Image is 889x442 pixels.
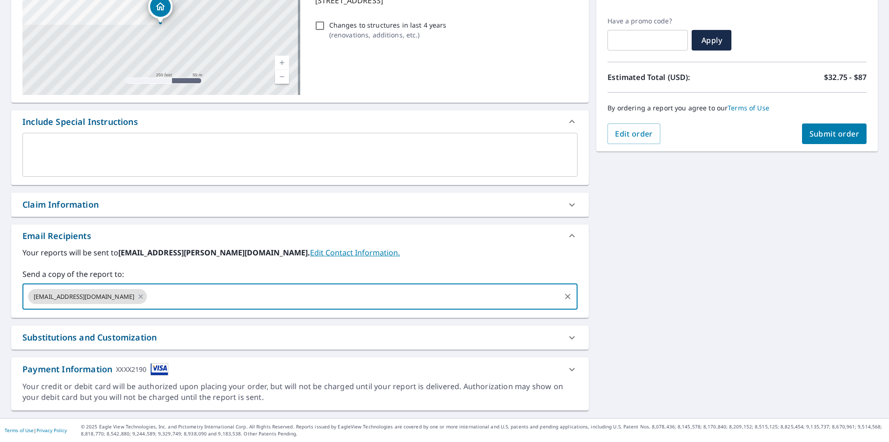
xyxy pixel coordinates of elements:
[699,35,724,45] span: Apply
[22,363,168,376] div: Payment Information
[824,72,867,83] p: $32.75 - $87
[22,331,157,344] div: Substitutions and Customization
[275,70,289,84] a: Current Level 17, Zoom Out
[5,427,34,434] a: Terms of Use
[728,103,769,112] a: Terms of Use
[28,289,147,304] div: [EMAIL_ADDRESS][DOMAIN_NAME]
[22,247,578,258] label: Your reports will be sent to
[607,72,737,83] p: Estimated Total (USD):
[275,56,289,70] a: Current Level 17, Zoom In
[22,381,578,403] div: Your credit or debit card will be authorized upon placing your order, but will not be charged unt...
[116,363,146,376] div: XXXX2190
[36,427,67,434] a: Privacy Policy
[11,326,589,349] div: Substitutions and Customization
[329,20,447,30] p: Changes to structures in last 4 years
[11,357,589,381] div: Payment InformationXXXX2190cardImage
[22,198,99,211] div: Claim Information
[607,17,688,25] label: Have a promo code?
[11,193,589,217] div: Claim Information
[692,30,731,51] button: Apply
[5,428,67,433] p: |
[329,30,447,40] p: ( renovations, additions, etc. )
[607,123,660,144] button: Edit order
[615,129,653,139] span: Edit order
[607,104,867,112] p: By ordering a report you agree to our
[11,225,589,247] div: Email Recipients
[28,292,140,301] span: [EMAIL_ADDRESS][DOMAIN_NAME]
[809,129,860,139] span: Submit order
[561,290,574,303] button: Clear
[22,230,91,242] div: Email Recipients
[802,123,867,144] button: Submit order
[310,247,400,258] a: EditContactInfo
[81,423,884,437] p: © 2025 Eagle View Technologies, Inc. and Pictometry International Corp. All Rights Reserved. Repo...
[22,268,578,280] label: Send a copy of the report to:
[22,116,138,128] div: Include Special Instructions
[11,110,589,133] div: Include Special Instructions
[151,363,168,376] img: cardImage
[118,247,310,258] b: [EMAIL_ADDRESS][PERSON_NAME][DOMAIN_NAME].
